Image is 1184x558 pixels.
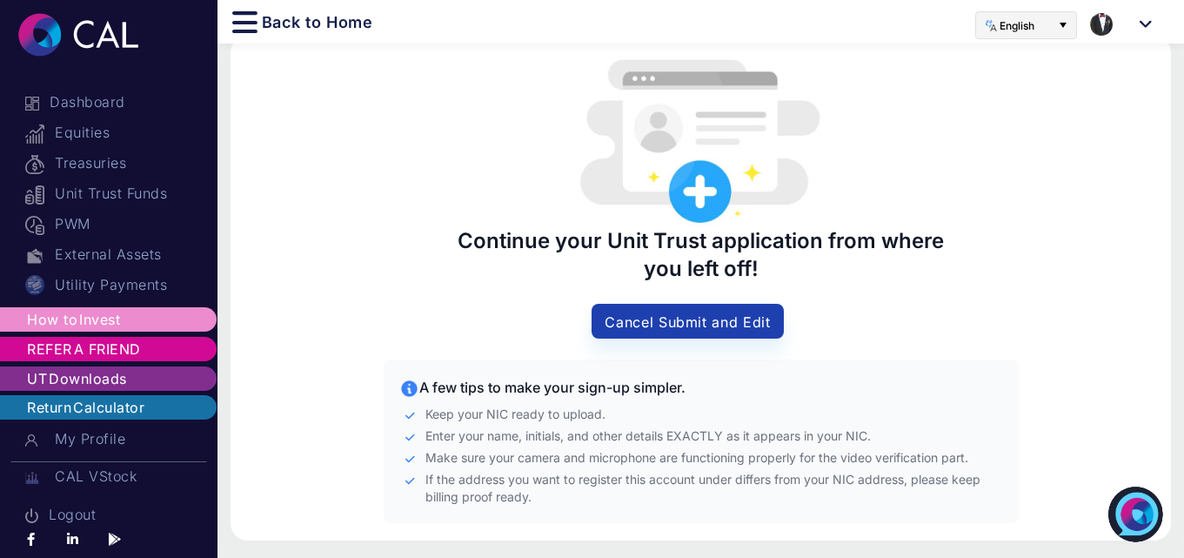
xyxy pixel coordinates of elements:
[25,246,44,266] img: External Assets
[25,471,44,485] img: Copy
[453,227,949,283] span: Continue your Unit Trust application from where you left off!
[47,370,129,387] span: Downloads
[578,53,824,227] img: prd-signup.jpg
[27,311,79,328] span: How to
[72,340,143,358] span: A FRIEND
[25,185,44,205] img: unit-trust-funds
[3,118,217,148] a: Equities
[25,97,39,111] img: dashboard
[1049,12,1076,38] button: Select
[985,19,998,32] img: transaltion-icon.png
[27,399,73,416] span: Return
[53,430,127,447] span: My Profile
[424,406,607,427] span: Keep your NIC ready to upload.
[424,449,970,471] span: Make sure your camera and microphone are functioning properly for the video verification part.
[53,124,111,141] span: Equities
[25,434,44,447] img: profile
[3,461,217,492] a: CAL VStock
[424,427,873,449] span: Enter your name, initials, and other details EXACTLY as it appears in your NIC.
[3,178,217,209] a: Unit Trust Funds
[97,399,147,416] span: culator
[53,215,92,232] span: PWM
[3,424,217,454] a: My Profile
[3,270,217,300] a: Utility Payments
[25,508,38,523] img: logout
[998,19,1036,32] span: English
[53,185,169,202] span: Unit Trust Funds
[401,380,418,397] img: info-icon.png
[25,155,44,174] img: treasuries
[25,124,44,144] img: equities
[53,154,128,171] span: Treasuries
[47,506,97,523] span: Logout
[424,471,1001,506] span: If the address you want to register this account under differs from your NIC address, please keep...
[217,3,388,41] button: Back to Home
[260,8,375,37] span: Back to Home
[418,379,687,396] span: A few tips to make your sign-up simpler.
[3,209,217,239] a: PWM
[3,87,217,118] a: Dashboard
[592,304,784,339] button: Cancel Submit and Edit
[53,245,164,263] span: External Assets
[48,93,127,111] span: Dashboard
[25,275,44,297] img: Utility Payments
[3,239,217,270] a: External Assets
[53,467,138,485] span: CAL VStock
[25,216,44,235] img: pwm
[3,148,217,178] a: Treasuries
[53,276,169,293] span: Utility Payments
